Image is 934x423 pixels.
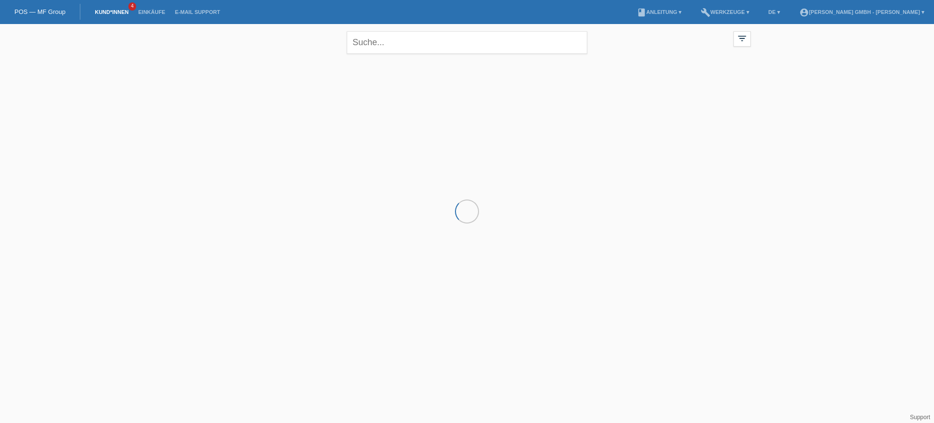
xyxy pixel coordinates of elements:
a: Support [910,414,930,421]
span: 4 [128,2,136,11]
input: Suche... [347,31,587,54]
i: book [637,8,646,17]
a: buildWerkzeuge ▾ [696,9,754,15]
a: Kund*innen [90,9,133,15]
a: bookAnleitung ▾ [632,9,686,15]
a: account_circle[PERSON_NAME] GmbH - [PERSON_NAME] ▾ [795,9,929,15]
i: build [701,8,710,17]
a: Einkäufe [133,9,170,15]
i: filter_list [737,33,747,44]
a: E-Mail Support [170,9,225,15]
i: account_circle [799,8,809,17]
a: POS — MF Group [14,8,65,15]
a: DE ▾ [764,9,785,15]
